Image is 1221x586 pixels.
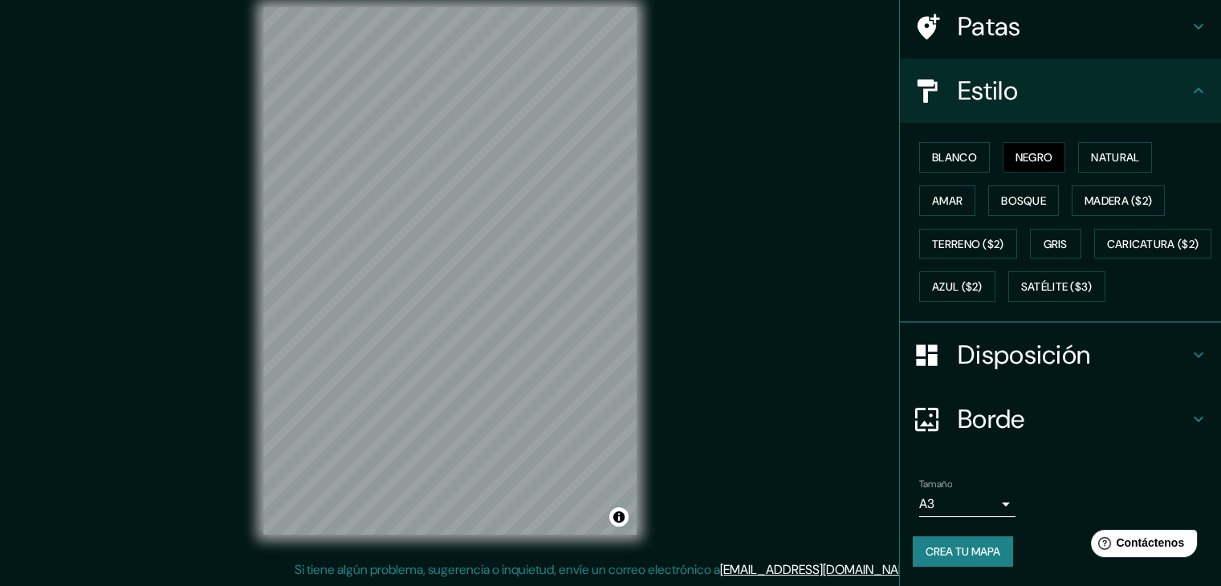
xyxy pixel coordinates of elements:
[1072,185,1165,216] button: Madera ($2)
[919,491,1015,517] div: A3
[919,495,934,512] font: A3
[1021,280,1093,295] font: Satélite ($3)
[988,185,1059,216] button: Bosque
[1085,193,1152,208] font: Madera ($2)
[1044,237,1068,251] font: Gris
[958,74,1018,108] font: Estilo
[900,323,1221,387] div: Disposición
[919,229,1017,259] button: Terreno ($2)
[932,280,983,295] font: Azul ($2)
[295,561,720,578] font: Si tiene algún problema, sugerencia o inquietud, envíe un correo electrónico a
[1078,142,1152,173] button: Natural
[958,338,1090,372] font: Disposición
[1001,193,1046,208] font: Bosque
[932,193,963,208] font: Amar
[720,561,918,578] a: [EMAIL_ADDRESS][DOMAIN_NAME]
[1094,229,1212,259] button: Caricatura ($2)
[919,271,995,302] button: Azul ($2)
[900,59,1221,123] div: Estilo
[958,402,1025,436] font: Borde
[932,237,1004,251] font: Terreno ($2)
[958,10,1021,43] font: Patas
[1008,271,1105,302] button: Satélite ($3)
[900,387,1221,451] div: Borde
[1091,150,1139,165] font: Natural
[263,7,637,535] canvas: Mapa
[1030,229,1081,259] button: Gris
[609,507,629,527] button: Activar o desactivar atribución
[913,536,1013,567] button: Crea tu mapa
[1003,142,1066,173] button: Negro
[1078,523,1203,568] iframe: Lanzador de widgets de ayuda
[1015,150,1053,165] font: Negro
[932,150,977,165] font: Blanco
[919,142,990,173] button: Blanco
[919,478,952,490] font: Tamaño
[926,544,1000,559] font: Crea tu mapa
[1107,237,1199,251] font: Caricatura ($2)
[919,185,975,216] button: Amar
